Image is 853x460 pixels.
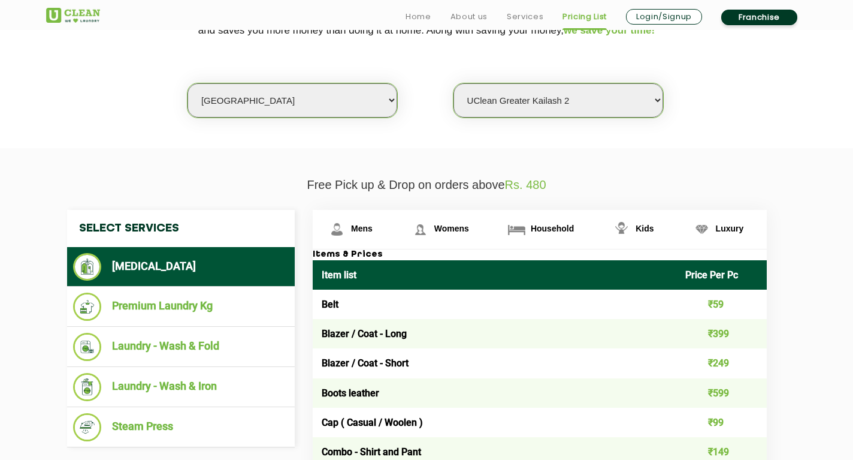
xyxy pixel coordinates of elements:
[313,249,767,260] h3: Items & Prices
[73,413,289,441] li: Steam Press
[73,293,289,321] li: Premium Laundry Kg
[67,210,295,247] h4: Select Services
[676,378,767,408] td: ₹599
[73,373,101,401] img: Laundry - Wash & Iron
[410,219,431,240] img: Womens
[73,373,289,401] li: Laundry - Wash & Iron
[73,333,289,361] li: Laundry - Wash & Fold
[676,348,767,378] td: ₹249
[73,253,101,281] img: Dry Cleaning
[313,290,676,319] td: Belt
[313,378,676,408] td: Boots leather
[73,293,101,321] img: Premium Laundry Kg
[434,224,469,233] span: Womens
[313,408,676,437] td: Cap ( Casual / Woolen )
[313,319,676,348] td: Blazer / Coat - Long
[46,8,100,23] img: UClean Laundry and Dry Cleaning
[313,348,676,378] td: Blazer / Coat - Short
[506,219,527,240] img: Household
[73,253,289,281] li: [MEDICAL_DATA]
[676,408,767,437] td: ₹99
[531,224,574,233] span: Household
[73,413,101,441] img: Steam Press
[507,10,543,24] a: Services
[721,10,797,25] a: Franchise
[716,224,744,233] span: Luxury
[626,9,702,25] a: Login/Signup
[313,260,676,290] th: Item list
[564,25,655,36] span: we save your time!
[351,224,373,233] span: Mens
[450,10,488,24] a: About us
[676,319,767,348] td: ₹399
[676,290,767,319] td: ₹59
[611,219,632,240] img: Kids
[505,178,546,191] span: Rs. 480
[562,10,607,24] a: Pricing List
[73,333,101,361] img: Laundry - Wash & Fold
[691,219,712,240] img: Luxury
[636,224,654,233] span: Kids
[46,178,807,192] p: Free Pick up & Drop on orders above
[326,219,347,240] img: Mens
[406,10,431,24] a: Home
[676,260,767,290] th: Price Per Pc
